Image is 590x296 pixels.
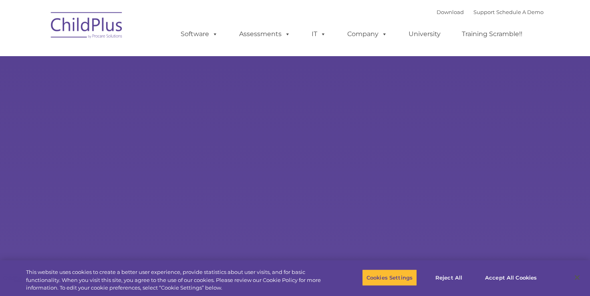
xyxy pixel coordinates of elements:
button: Reject All [424,269,474,286]
a: Software [173,26,226,42]
a: University [401,26,449,42]
button: Close [568,269,586,286]
button: Accept All Cookies [481,269,541,286]
a: Download [437,9,464,15]
button: Cookies Settings [362,269,417,286]
a: Schedule A Demo [496,9,544,15]
font: | [437,9,544,15]
a: Company [339,26,395,42]
a: Training Scramble!! [454,26,530,42]
a: IT [304,26,334,42]
div: This website uses cookies to create a better user experience, provide statistics about user visit... [26,268,324,292]
img: ChildPlus by Procare Solutions [47,6,127,47]
a: Assessments [231,26,298,42]
a: Support [473,9,495,15]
